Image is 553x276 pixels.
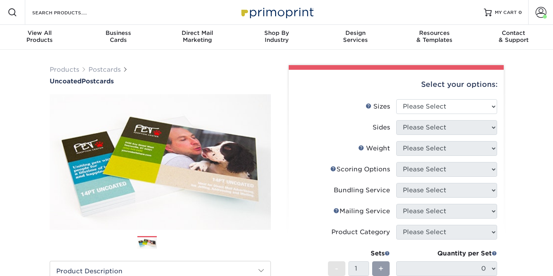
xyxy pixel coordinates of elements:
a: Direct MailMarketing [158,25,237,50]
h1: Postcards [50,78,271,85]
span: 0 [518,10,522,15]
div: Quantity per Set [396,249,497,258]
a: Postcards [88,66,121,73]
div: Select your options: [295,70,498,99]
img: Primoprint [238,4,316,21]
img: Postcards 01 [137,236,157,250]
a: Resources& Templates [395,25,474,50]
div: Industry [237,29,316,43]
div: Services [316,29,395,43]
span: Contact [474,29,553,36]
span: MY CART [495,9,517,16]
div: & Support [474,29,553,43]
a: Contact& Support [474,25,553,50]
div: Product Category [331,228,390,237]
div: Sides [373,123,390,132]
a: Shop ByIndustry [237,25,316,50]
div: Scoring Options [330,165,390,174]
img: Uncoated 01 [50,86,271,238]
span: Shop By [237,29,316,36]
div: & Templates [395,29,474,43]
div: Bundling Service [334,186,390,195]
div: Mailing Service [333,207,390,216]
span: Business [79,29,158,36]
span: - [335,263,338,274]
input: SEARCH PRODUCTS..... [31,8,107,17]
span: Uncoated [50,78,81,85]
a: UncoatedPostcards [50,78,271,85]
span: Resources [395,29,474,36]
a: Products [50,66,79,73]
a: DesignServices [316,25,395,50]
span: + [378,263,383,274]
div: Cards [79,29,158,43]
a: BusinessCards [79,25,158,50]
span: Direct Mail [158,29,237,36]
div: Marketing [158,29,237,43]
span: Design [316,29,395,36]
img: Postcards 02 [163,233,183,252]
div: Sizes [366,102,390,111]
div: Sets [328,249,390,258]
div: Weight [358,144,390,153]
